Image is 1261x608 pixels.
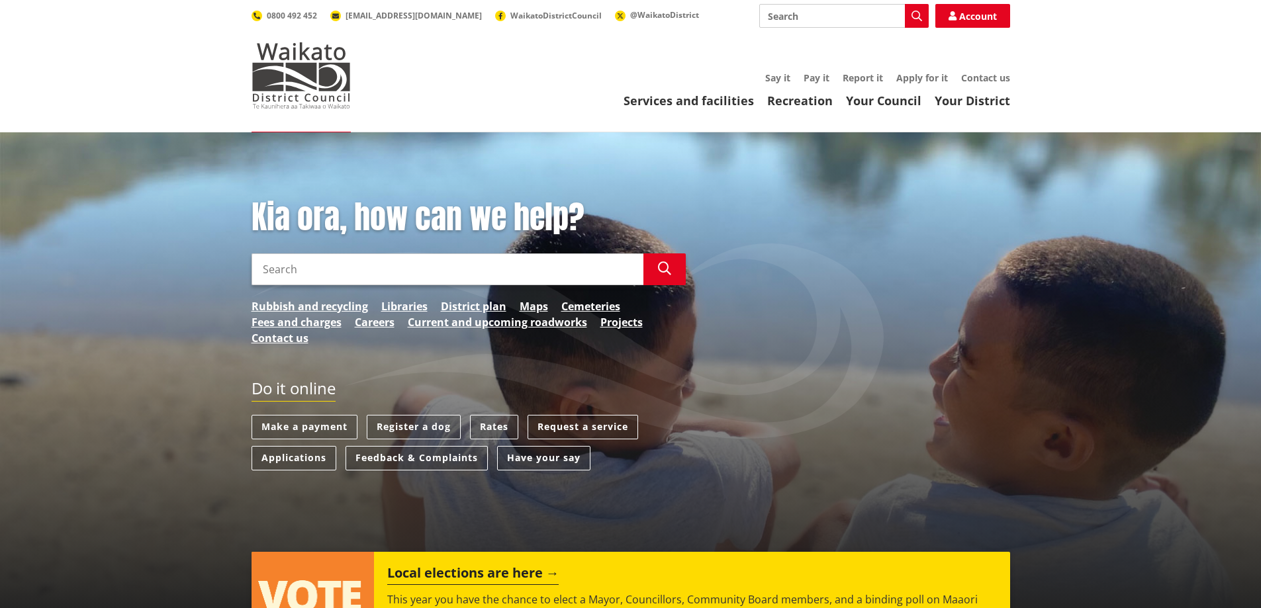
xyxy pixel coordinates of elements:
[935,4,1010,28] a: Account
[381,298,428,314] a: Libraries
[441,298,506,314] a: District plan
[252,379,336,402] h2: Do it online
[252,330,308,346] a: Contact us
[600,314,643,330] a: Projects
[252,42,351,109] img: Waikato District Council - Te Kaunihera aa Takiwaa o Waikato
[346,10,482,21] span: [EMAIL_ADDRESS][DOMAIN_NAME]
[367,415,461,439] a: Register a dog
[252,446,336,470] a: Applications
[346,446,488,470] a: Feedback & Complaints
[961,71,1010,84] a: Contact us
[252,314,342,330] a: Fees and charges
[615,9,699,21] a: @WaikatoDistrict
[935,93,1010,109] a: Your District
[470,415,518,439] a: Rates
[528,415,638,439] a: Request a service
[387,565,559,585] h2: Local elections are here
[561,298,620,314] a: Cemeteries
[495,10,602,21] a: WaikatoDistrictCouncil
[896,71,948,84] a: Apply for it
[267,10,317,21] span: 0800 492 452
[630,9,699,21] span: @WaikatoDistrict
[497,446,590,470] a: Have your say
[355,314,395,330] a: Careers
[330,10,482,21] a: [EMAIL_ADDRESS][DOMAIN_NAME]
[520,298,548,314] a: Maps
[759,4,929,28] input: Search input
[767,93,833,109] a: Recreation
[510,10,602,21] span: WaikatoDistrictCouncil
[624,93,754,109] a: Services and facilities
[252,415,357,439] a: Make a payment
[765,71,790,84] a: Say it
[252,298,368,314] a: Rubbish and recycling
[252,253,643,285] input: Search input
[846,93,921,109] a: Your Council
[252,198,686,237] h1: Kia ora, how can we help?
[804,71,829,84] a: Pay it
[252,10,317,21] a: 0800 492 452
[408,314,587,330] a: Current and upcoming roadworks
[843,71,883,84] a: Report it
